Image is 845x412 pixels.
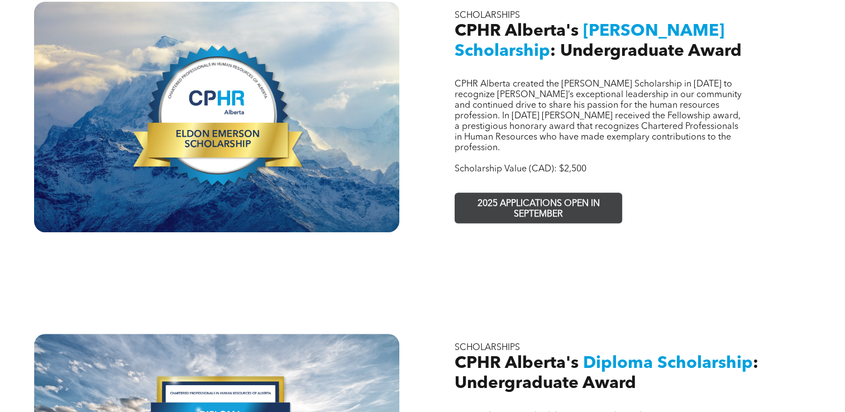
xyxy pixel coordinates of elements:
[455,343,520,352] span: SCHOLARSHIPS
[457,193,620,226] span: 2025 APPLICATIONS OPEN IN SEPTEMBER
[455,23,579,40] span: CPHR Alberta's
[455,80,742,152] span: CPHR Alberta created the [PERSON_NAME] Scholarship in [DATE] to recognize [PERSON_NAME]’s excepti...
[550,43,742,60] span: : Undergraduate Award
[455,355,579,372] span: CPHR Alberta's
[455,165,586,174] span: Scholarship Value (CAD): $2,500
[455,355,758,392] span: : Undergraduate Award
[455,23,724,60] span: [PERSON_NAME] Scholarship
[455,11,520,20] span: SCHOLARSHIPS
[455,193,622,223] a: 2025 APPLICATIONS OPEN IN SEPTEMBER
[583,355,753,372] span: Diploma Scholarship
